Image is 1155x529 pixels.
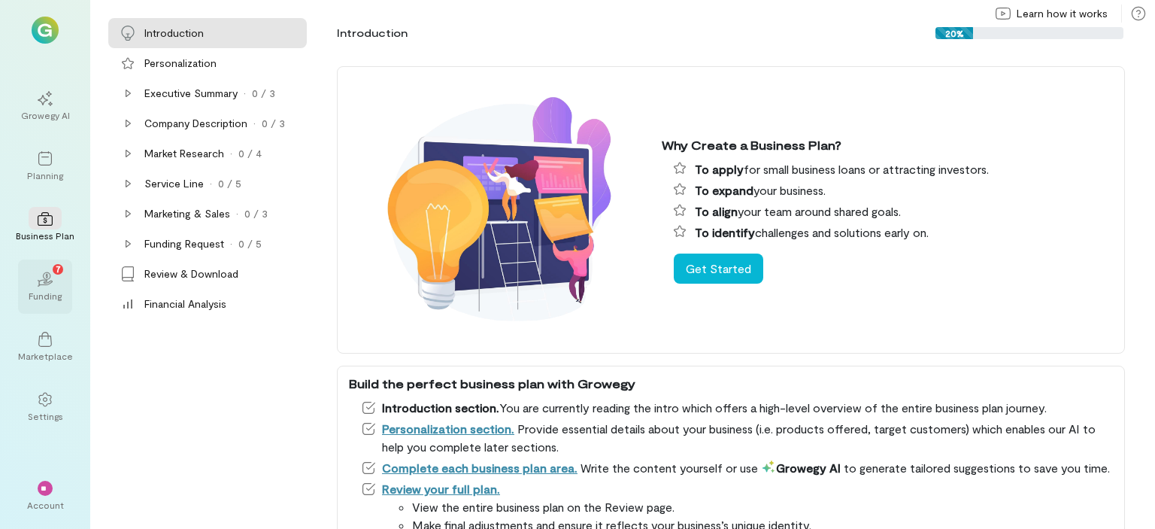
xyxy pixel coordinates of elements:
div: · [253,116,256,131]
div: Service Line [144,176,204,191]
li: for small business loans or attracting investors. [674,160,1113,178]
div: Growegy AI [21,109,70,121]
div: · [236,206,238,221]
div: Build the perfect business plan with Growegy [349,375,1113,393]
div: Company Description [144,116,247,131]
li: You are currently reading the intro which offers a high-level overview of the entire business pla... [361,399,1113,417]
button: Get Started [674,254,763,284]
div: Settings [28,410,63,422]
span: To align [695,204,738,218]
div: Funding [29,290,62,302]
div: Introduction [144,26,204,41]
a: Planning [18,139,72,193]
li: Provide essential details about your business (i.e. products offered, target customers) which ena... [361,420,1113,456]
div: Personalization [144,56,217,71]
span: Introduction section. [382,400,499,415]
span: To apply [695,162,744,176]
a: Funding [18,260,72,314]
span: Learn how it works [1017,6,1108,21]
span: 7 [56,262,61,275]
div: Marketplace [18,350,73,362]
div: Business Plan [16,230,74,242]
div: Introduction [337,26,408,41]
div: Financial Analysis [144,296,226,312]
div: · [210,176,212,191]
li: your team around shared goals. [674,202,1113,220]
a: Complete each business plan area. [382,461,577,475]
div: Review & Download [144,266,238,281]
span: Growegy AI [761,461,841,475]
div: · [230,146,232,161]
a: Growegy AI [18,79,72,133]
li: challenges and solutions early on. [674,223,1113,242]
a: Business Plan [18,199,72,254]
span: To identify [695,225,755,239]
div: · [244,86,246,101]
div: Executive Summary [144,86,238,101]
div: Account [27,499,64,511]
a: Personalization section. [382,421,514,436]
div: · [230,236,232,251]
div: Planning [27,169,63,181]
a: Review your full plan. [382,482,500,496]
a: Marketplace [18,320,72,374]
li: your business. [674,181,1113,199]
li: View the entire business plan on the Review page. [412,498,1113,516]
div: 0 / 3 [262,116,285,131]
div: 0 / 5 [218,176,241,191]
a: Settings [18,380,72,434]
div: Market Research [144,146,224,161]
div: 0 / 3 [244,206,268,221]
div: 0 / 5 [238,236,262,251]
div: Marketing & Sales [144,206,230,221]
img: Why create a business plan [349,75,650,345]
div: Funding Request [144,236,224,251]
div: 0 / 3 [252,86,275,101]
span: To expand [695,183,753,197]
div: 0 / 4 [238,146,262,161]
li: Write the content yourself or use to generate tailored suggestions to save you time. [361,459,1113,477]
div: Why Create a Business Plan? [662,136,1113,154]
